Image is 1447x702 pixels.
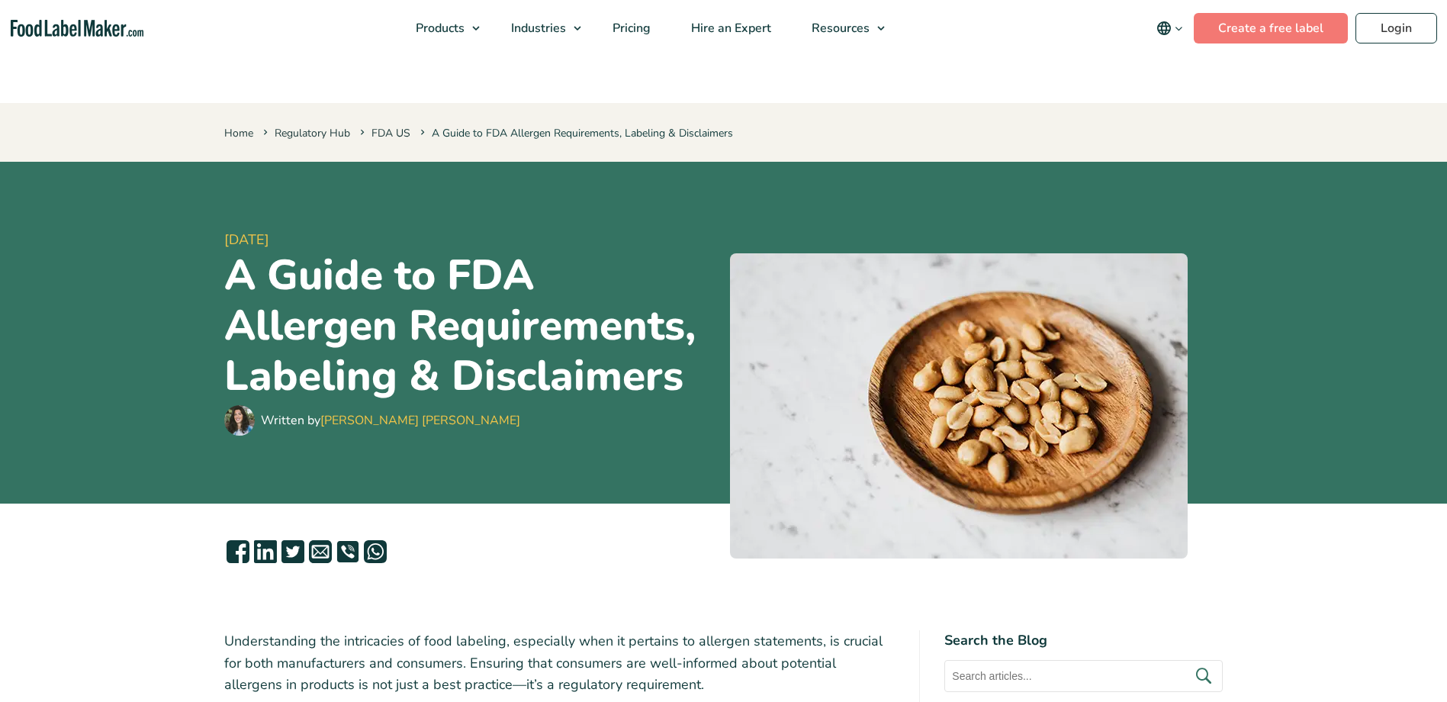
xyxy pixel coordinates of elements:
[224,405,255,436] img: Maria Abi Hanna - Food Label Maker
[275,126,350,140] a: Regulatory Hub
[224,250,718,401] h1: A Guide to FDA Allergen Requirements, Labeling & Disclaimers
[1355,13,1437,43] a: Login
[417,126,733,140] span: A Guide to FDA Allergen Requirements, Labeling & Disclaimers
[320,412,520,429] a: [PERSON_NAME] [PERSON_NAME]
[687,20,773,37] span: Hire an Expert
[224,630,896,696] p: Understanding the intricacies of food labeling, especially when it pertains to allergen statement...
[411,20,466,37] span: Products
[807,20,871,37] span: Resources
[944,630,1223,651] h4: Search the Blog
[1194,13,1348,43] a: Create a free label
[944,660,1223,692] input: Search articles...
[224,126,253,140] a: Home
[608,20,652,37] span: Pricing
[224,230,718,250] span: [DATE]
[371,126,410,140] a: FDA US
[506,20,568,37] span: Industries
[261,411,520,430] div: Written by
